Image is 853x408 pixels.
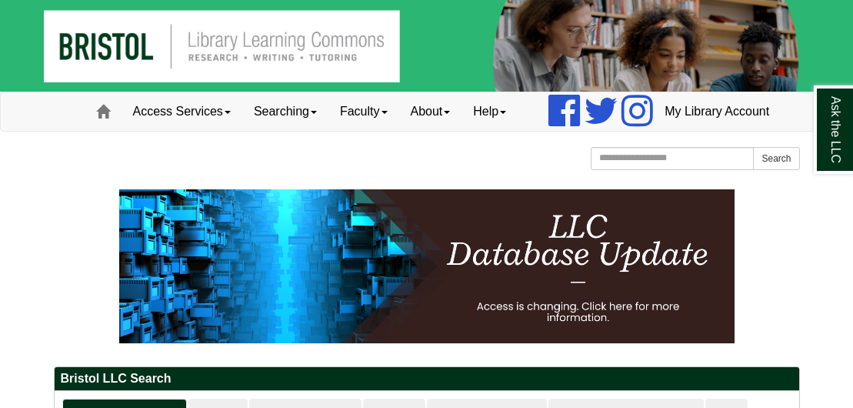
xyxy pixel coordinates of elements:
[55,367,799,391] h2: Bristol LLC Search
[122,92,242,131] a: Access Services
[753,147,799,170] button: Search
[328,92,399,131] a: Faculty
[399,92,462,131] a: About
[119,189,735,343] img: HTML tutorial
[653,92,781,131] a: My Library Account
[242,92,328,131] a: Searching
[461,92,518,131] a: Help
